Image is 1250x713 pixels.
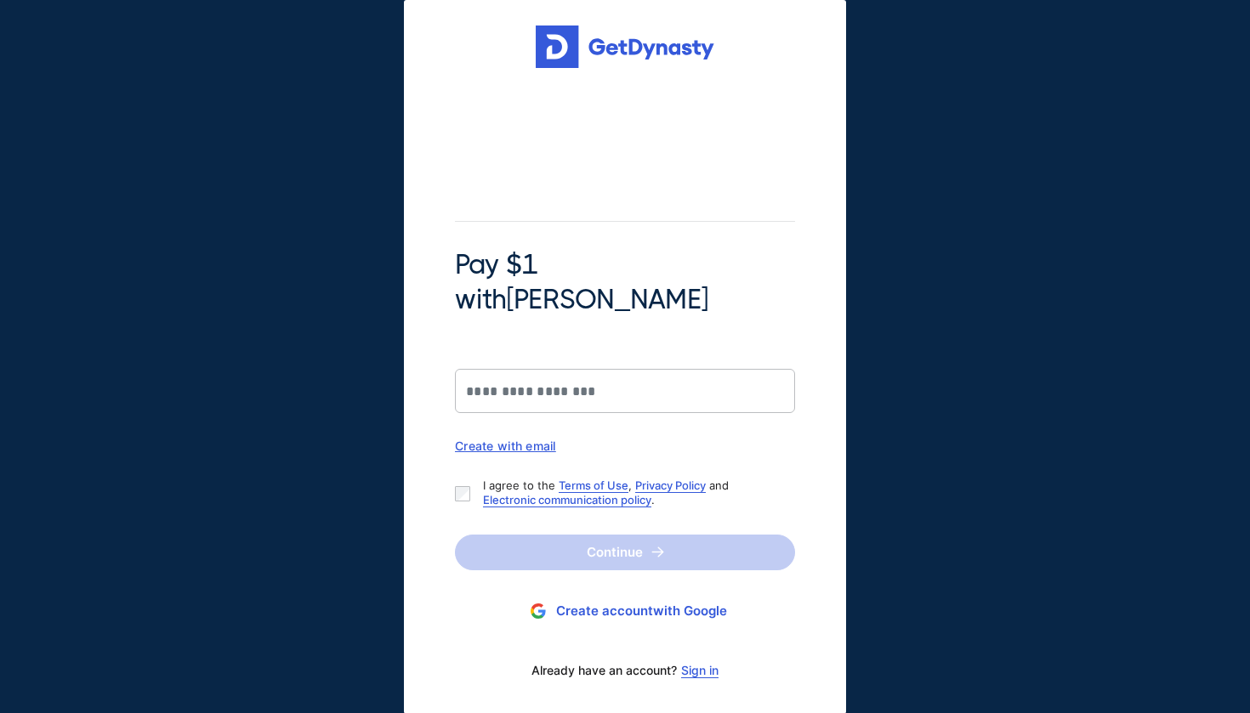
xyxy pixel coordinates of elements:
[455,247,795,318] span: Pay $1 with [PERSON_NAME]
[559,478,628,492] a: Terms of Use
[455,653,795,688] div: Already have an account?
[635,478,706,492] a: Privacy Policy
[483,493,651,506] a: Electronic communication policy
[455,596,795,627] button: Create accountwith Google
[483,478,781,507] p: I agree to the , and .
[455,439,795,453] div: Create with email
[536,25,714,68] img: Get started for free with Dynasty Trust Company
[681,664,719,677] a: Sign in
